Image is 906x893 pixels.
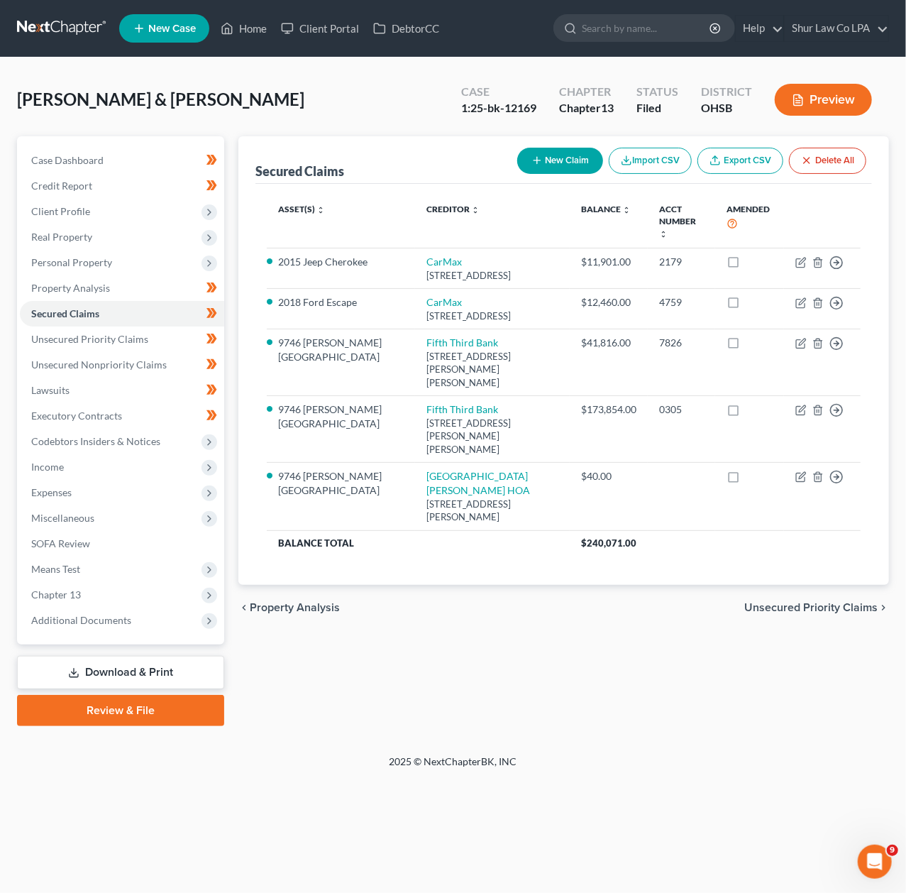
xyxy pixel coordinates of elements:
span: Case Dashboard [31,154,104,166]
div: 2179 [659,255,704,269]
div: [STREET_ADDRESS] [426,309,558,323]
i: unfold_more [316,206,325,214]
button: chevron_left Property Analysis [238,602,340,613]
iframe: Intercom live chat [858,845,892,879]
span: Client Profile [31,205,90,217]
a: Asset(s) unfold_more [278,204,325,214]
a: Download & Print [17,656,224,689]
a: Client Portal [274,16,366,41]
i: unfold_more [471,206,480,214]
span: Codebtors Insiders & Notices [31,435,160,447]
span: Personal Property [31,256,112,268]
a: Help [736,16,783,41]
span: Expenses [31,486,72,498]
a: Unsecured Nonpriority Claims [20,352,224,378]
div: OHSB [701,100,752,116]
a: Creditor unfold_more [426,204,480,214]
a: Credit Report [20,173,224,199]
div: District [701,84,752,100]
a: [GEOGRAPHIC_DATA][PERSON_NAME] HOA [426,470,530,496]
i: chevron_right [878,602,889,613]
a: Secured Claims [20,301,224,327]
a: DebtorCC [366,16,446,41]
span: 9 [887,845,898,856]
span: Miscellaneous [31,512,94,524]
div: $173,854.00 [581,402,636,417]
span: Unsecured Nonpriority Claims [31,358,167,371]
span: Secured Claims [31,307,99,319]
div: Chapter [559,84,614,100]
button: Delete All [789,148,866,174]
button: New Claim [517,148,603,174]
span: Credit Report [31,180,92,192]
span: Income [31,461,64,473]
a: Lawsuits [20,378,224,403]
span: 13 [601,101,614,114]
div: Case [461,84,536,100]
a: Case Dashboard [20,148,224,173]
a: Executory Contracts [20,403,224,429]
span: Unsecured Priority Claims [744,602,878,613]
th: Balance Total [267,530,570,556]
a: Home [214,16,274,41]
div: 1:25-bk-12169 [461,100,536,116]
input: Search by name... [582,15,712,41]
a: CarMax [426,296,462,308]
div: [STREET_ADDRESS] [426,269,558,283]
div: $12,460.00 [581,295,636,309]
div: [STREET_ADDRESS][PERSON_NAME][PERSON_NAME] [426,350,558,390]
a: Export CSV [697,148,783,174]
li: 2015 Jeep Cherokee [278,255,404,269]
span: New Case [148,23,196,34]
li: 9746 [PERSON_NAME][GEOGRAPHIC_DATA] [278,402,404,431]
div: Secured Claims [255,163,344,180]
span: Means Test [31,563,80,575]
span: Property Analysis [31,282,110,294]
button: Preview [775,84,872,116]
a: Unsecured Priority Claims [20,327,224,352]
div: 7826 [659,336,704,350]
div: Chapter [559,100,614,116]
div: 2025 © NextChapterBK, INC [49,755,858,780]
div: 4759 [659,295,704,309]
span: Executory Contracts [31,410,122,422]
span: Property Analysis [250,602,340,613]
a: Fifth Third Bank [426,403,498,415]
a: CarMax [426,256,462,268]
span: Lawsuits [31,384,70,396]
span: Additional Documents [31,614,131,626]
span: $240,071.00 [581,537,636,549]
a: Fifth Third Bank [426,336,498,349]
span: Unsecured Priority Claims [31,333,148,345]
th: Amended [715,195,784,248]
i: chevron_left [238,602,250,613]
li: 9746 [PERSON_NAME][GEOGRAPHIC_DATA] [278,336,404,364]
span: [PERSON_NAME] & [PERSON_NAME] [17,89,304,109]
i: unfold_more [659,230,668,239]
li: 9746 [PERSON_NAME][GEOGRAPHIC_DATA] [278,469,404,498]
div: Filed [636,100,678,116]
li: 2018 Ford Escape [278,295,404,309]
a: Shur Law Co LPA [785,16,888,41]
div: $11,901.00 [581,255,636,269]
div: $41,816.00 [581,336,636,350]
div: [STREET_ADDRESS][PERSON_NAME] [426,498,558,524]
a: Acct Number unfold_more [659,204,696,239]
button: Unsecured Priority Claims chevron_right [744,602,889,613]
span: Chapter 13 [31,588,81,601]
div: Status [636,84,678,100]
div: [STREET_ADDRESS][PERSON_NAME][PERSON_NAME] [426,417,558,456]
span: Real Property [31,231,92,243]
a: Review & File [17,695,224,726]
span: SOFA Review [31,537,90,549]
a: Balance unfold_more [581,204,631,214]
a: Property Analysis [20,275,224,301]
i: unfold_more [622,206,631,214]
div: $40.00 [581,469,636,483]
button: Import CSV [609,148,692,174]
div: 0305 [659,402,704,417]
a: SOFA Review [20,531,224,557]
